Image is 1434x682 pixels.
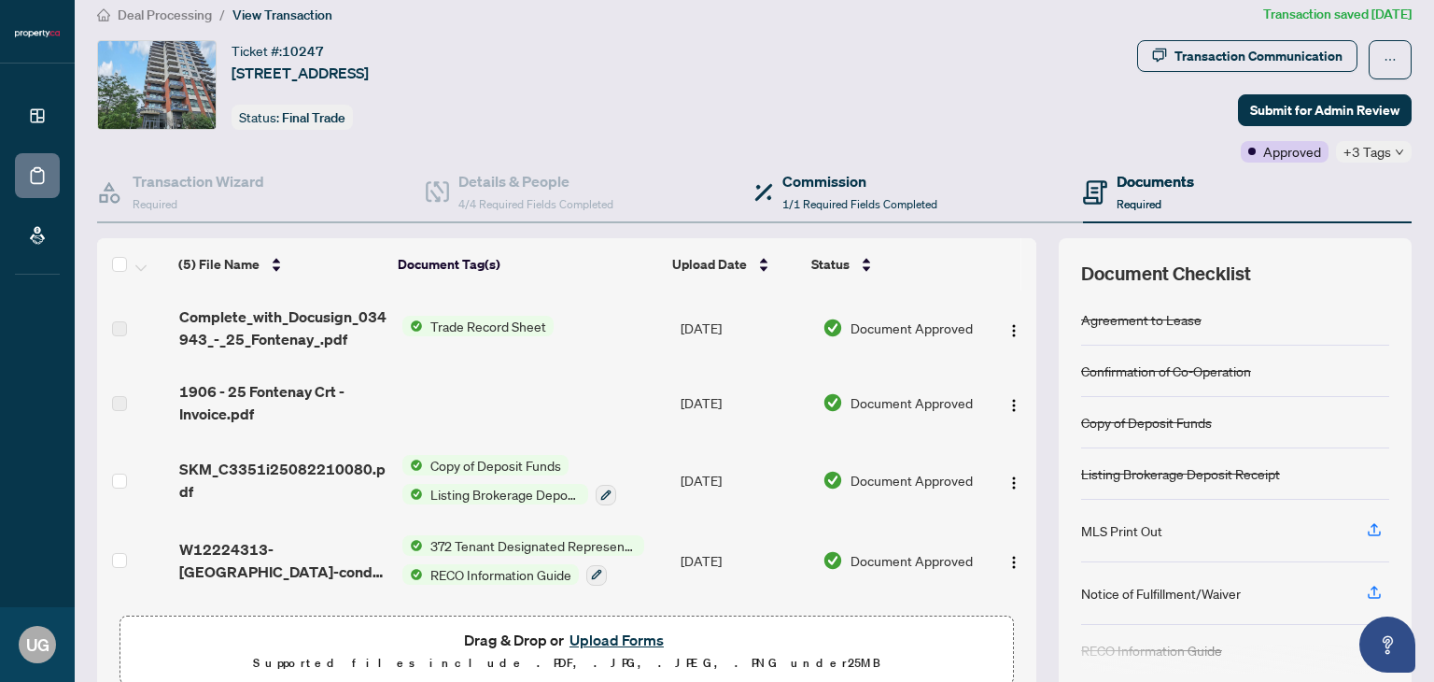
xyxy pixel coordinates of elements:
img: Document Status [822,318,843,338]
span: Document Approved [851,318,973,338]
button: Upload Forms [564,628,669,652]
button: Open asap [1359,617,1415,673]
img: Logo [1006,398,1021,413]
span: Copy of Deposit Funds [423,455,569,476]
h4: Transaction Wizard [133,170,264,192]
span: UG [26,632,49,658]
img: Document Status [822,470,843,490]
div: Listing Brokerage Deposit Receipt [1081,463,1280,484]
th: (5) File Name [171,238,390,291]
td: [DATE] [673,601,815,681]
button: Transaction Communication [1137,40,1357,72]
img: Logo [1006,476,1021,490]
div: Transaction Communication [1174,41,1343,71]
span: Final Trade [282,109,345,126]
span: Drag & Drop or [464,628,669,652]
span: Document Approved [851,392,973,413]
span: Trade Record Sheet [423,316,554,336]
span: View Transaction [232,7,332,23]
th: Document Tag(s) [390,238,665,291]
span: Deal Processing [118,7,212,23]
img: Logo [1006,323,1021,338]
img: Document Status [822,392,843,413]
button: Status IconCopy of Deposit FundsStatus IconListing Brokerage Deposit Receipt [402,455,616,505]
span: ellipsis [1384,53,1397,66]
span: Required [1117,197,1161,211]
div: Ticket #: [232,40,324,62]
img: IMG-W12224313_1.jpg [98,41,216,129]
button: Logo [999,465,1029,495]
span: [STREET_ADDRESS] [232,62,369,84]
span: 1906 - 25 Fontenay Crt - Invoice.pdf [179,380,387,425]
td: [DATE] [673,291,815,365]
button: Logo [999,388,1029,418]
li: / [219,4,225,25]
span: Document Approved [851,550,973,571]
p: Supported files include .PDF, .JPG, .JPEG, .PNG under 25 MB [132,652,1002,675]
span: Document Approved [851,470,973,490]
span: SKM_C3351i25082210080.pdf [179,458,387,503]
span: 4/4 Required Fields Completed [458,197,613,211]
span: Listing Brokerage Deposit Receipt [423,484,588,504]
span: (5) File Name [178,254,260,275]
button: Logo [999,313,1029,343]
div: Notice of Fulfillment/Waiver [1081,583,1241,604]
button: Submit for Admin Review [1238,94,1412,126]
div: Status: [232,105,353,130]
div: RECO Information Guide [1081,640,1222,661]
img: Status Icon [402,455,423,476]
span: Upload Date [672,254,747,275]
td: [DATE] [673,365,815,440]
div: Agreement to Lease [1081,309,1202,330]
span: Approved [1263,141,1321,162]
span: 1/1 Required Fields Completed [782,197,937,211]
h4: Details & People [458,170,613,192]
td: [DATE] [673,440,815,520]
img: Status Icon [402,316,423,336]
span: Complete_with_Docusign_034943_-_25_Fontenay_.pdf [179,305,387,350]
span: Submit for Admin Review [1250,95,1399,125]
h4: Documents [1117,170,1194,192]
img: Status Icon [402,535,423,556]
span: 10247 [282,43,324,60]
span: W12224313-[GEOGRAPHIC_DATA]-condo-lease-agreement-1755565263 [DATE].pdf [179,538,387,583]
img: Status Icon [402,564,423,585]
img: Status Icon [402,484,423,504]
span: home [97,8,110,21]
div: Copy of Deposit Funds [1081,412,1212,433]
img: logo [15,28,60,39]
button: Logo [999,546,1029,575]
article: Transaction saved [DATE] [1263,4,1412,25]
td: [DATE] [673,520,815,601]
span: RECO Information Guide [423,564,579,585]
th: Status [804,238,974,291]
span: Required [133,197,177,211]
span: 372 Tenant Designated Representation Agreement with Company Schedule A [423,535,644,556]
img: Logo [1006,555,1021,570]
img: Document Status [822,550,843,571]
span: Status [811,254,850,275]
span: Document Checklist [1081,261,1251,287]
button: Status IconTrade Record Sheet [402,316,554,336]
span: +3 Tags [1343,141,1391,163]
span: down [1395,148,1404,157]
button: Status Icon372 Tenant Designated Representation Agreement with Company Schedule AStatus IconRECO ... [402,535,644,586]
th: Upload Date [665,238,804,291]
h4: Commission [782,170,937,192]
div: Confirmation of Co-Operation [1081,361,1251,381]
div: MLS Print Out [1081,520,1162,541]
